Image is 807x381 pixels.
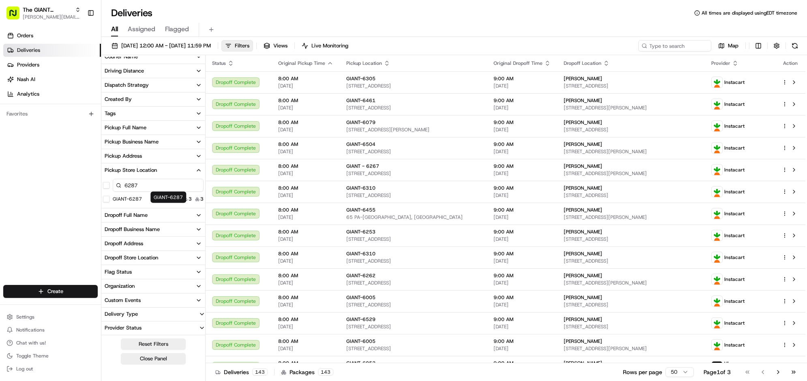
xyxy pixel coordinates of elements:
div: Deliveries [215,368,268,376]
button: Notifications [3,324,98,336]
img: profile_instacart_ahold_partner.png [712,121,722,131]
div: Tags [105,110,116,117]
span: 9:00 AM [494,316,551,323]
span: Live Monitoring [311,42,348,49]
span: Instacart [724,342,745,348]
span: [STREET_ADDRESS] [346,236,481,242]
span: [STREET_ADDRESS] [564,258,698,264]
span: 8:00 AM [278,272,333,279]
span: GIANT-6529 [346,316,376,323]
span: [DATE] [494,236,551,242]
span: [DATE] [494,323,551,330]
img: 1736555255976-a54dd68f-1ca7-489b-9aae-adbdc363a1c4 [8,149,23,164]
span: Instacart [724,232,745,239]
span: [DATE] [278,302,333,308]
button: Log out [3,363,98,375]
span: Orders [17,32,33,39]
button: Flag Status [101,265,205,279]
button: The GIANT Company[PERSON_NAME][EMAIL_ADDRESS][DOMAIN_NAME] [3,3,84,23]
span: Provider [711,60,730,66]
span: 9:00 AM [494,294,551,301]
span: GIANT - 6267 [346,163,379,169]
span: [STREET_ADDRESS] [346,280,481,286]
span: Instacart [724,188,745,195]
p: Rows per page [623,368,662,376]
span: [STREET_ADDRESS][PERSON_NAME] [564,148,698,155]
div: Favorites [3,107,98,120]
span: 8:00 AM [278,360,333,366]
span: [STREET_ADDRESS][PERSON_NAME] [346,126,481,133]
span: 3 [200,196,204,202]
div: Pickup Business Name [105,138,159,146]
img: profile_instacart_ahold_partner.png [712,318,722,328]
span: [STREET_ADDRESS] [346,258,481,264]
span: [PERSON_NAME] [564,338,602,345]
button: Map [715,40,742,51]
span: [STREET_ADDRESS] [346,192,481,199]
span: Providers [17,61,39,68]
button: The GIANT Company [23,6,72,14]
a: Powered byPylon [57,209,98,215]
img: profile_instacart_ahold_partner.png [712,230,722,241]
img: profile_instacart_ahold_partner.png [712,143,722,153]
div: Start new chat [28,149,133,157]
span: 9:00 AM [494,185,551,191]
div: 📗 [8,190,15,197]
span: 9:00 AM [494,250,551,257]
button: Dropoff Business Name [101,223,205,236]
span: 8:00 AM [278,141,333,148]
span: Toggle Theme [16,353,49,359]
span: GIANT-6310 [346,250,376,257]
span: Instacart [724,145,745,151]
span: 9:00 AM [494,75,551,82]
p: Welcome 👋 [8,104,148,117]
span: Nash AI [17,76,35,83]
span: 8:00 AM [278,229,333,235]
img: profile_instacart_ahold_partner.png [712,165,722,175]
button: Organization [101,279,205,293]
span: [STREET_ADDRESS] [346,323,481,330]
span: [DATE] [494,105,551,111]
button: Delivery Type [101,308,205,321]
span: Instacart [724,320,745,326]
input: Pickup Store Location [113,179,204,192]
span: GIANT-6455 [346,207,376,213]
span: GIANT-6079 [346,119,376,126]
span: [STREET_ADDRESS] [346,302,481,308]
button: Settings [3,311,98,323]
span: Instacart [724,254,745,261]
a: Orders [3,29,101,42]
div: Page 1 of 3 [704,368,731,376]
span: [STREET_ADDRESS] [346,345,481,352]
img: profile_instacart_ahold_partner.png [712,296,722,306]
button: Reset Filters [121,338,186,350]
span: [STREET_ADDRESS] [564,302,698,308]
span: [STREET_ADDRESS] [346,148,481,155]
span: 8:00 AM [278,294,333,301]
span: Dropoff Location [564,60,601,66]
button: Toggle Theme [3,350,98,362]
span: [DATE] [278,192,333,199]
span: 9:00 AM [494,163,551,169]
span: [STREET_ADDRESS] [564,126,698,133]
span: [PERSON_NAME] [564,75,602,82]
div: Pickup Store Location [105,167,157,174]
span: Analytics [17,90,39,98]
img: profile_instacart_ahold_partner.png [712,99,722,109]
span: [STREET_ADDRESS] [564,323,698,330]
span: [STREET_ADDRESS] [564,83,698,89]
span: Views [273,42,288,49]
span: [PERSON_NAME] [564,163,602,169]
button: Pickup Store Location [101,163,205,177]
span: Flagged [165,24,189,34]
a: Deliveries [3,44,101,57]
span: Deliveries [17,47,40,54]
button: Refresh [789,40,801,51]
span: 9:00 AM [494,119,551,126]
span: [DATE] [494,258,551,264]
button: Courier Name [101,50,205,64]
a: 📗Knowledge Base [5,186,65,201]
span: 8:00 AM [278,97,333,104]
span: [PERSON_NAME] [564,207,602,213]
span: [DATE] [278,280,333,286]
